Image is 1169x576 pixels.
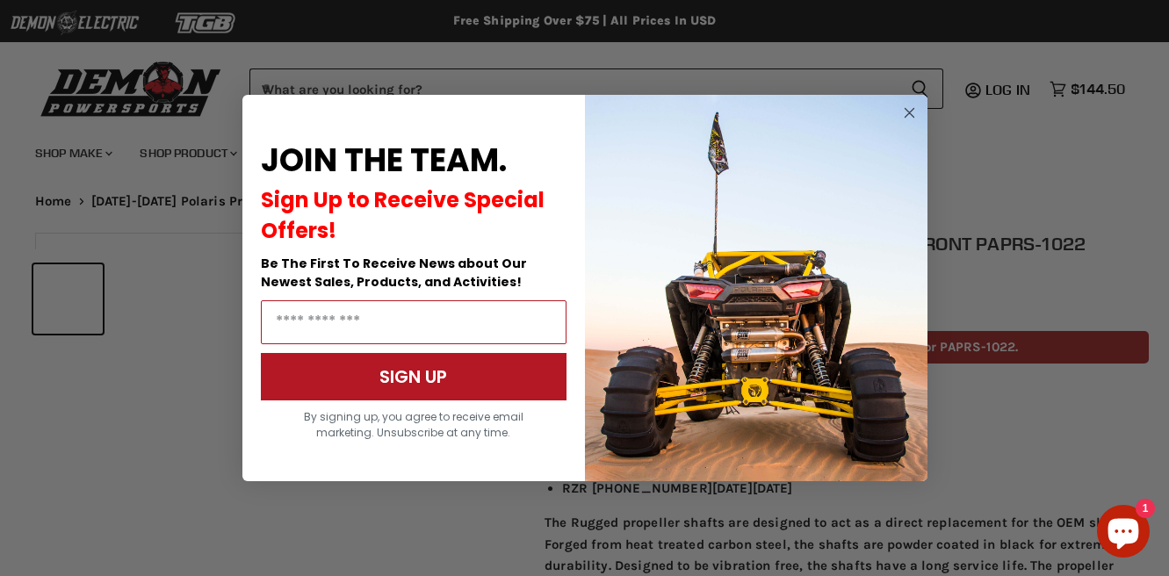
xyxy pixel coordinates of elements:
span: JOIN THE TEAM. [261,138,507,183]
button: SIGN UP [261,353,566,400]
input: Email Address [261,300,566,344]
span: Be The First To Receive News about Our Newest Sales, Products, and Activities! [261,255,527,291]
span: Sign Up to Receive Special Offers! [261,185,545,245]
button: Close dialog [898,102,920,124]
span: By signing up, you agree to receive email marketing. Unsubscribe at any time. [304,409,523,440]
inbox-online-store-chat: Shopify online store chat [1092,505,1155,562]
img: a9095488-b6e7-41ba-879d-588abfab540b.jpeg [585,95,927,481]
